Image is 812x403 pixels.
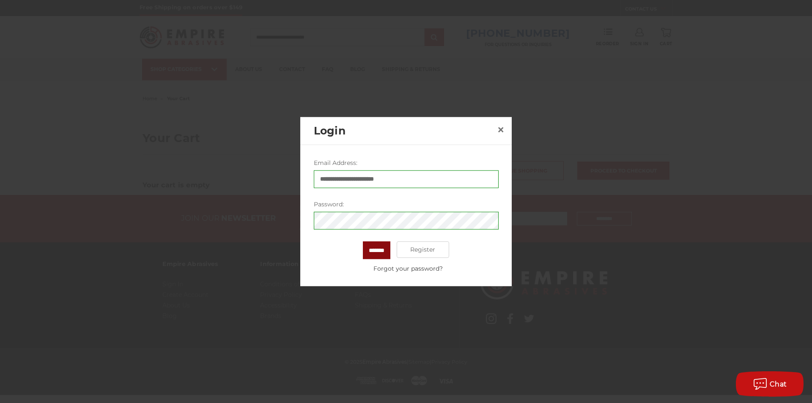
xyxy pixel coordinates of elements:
h2: Login [314,123,494,139]
button: Chat [736,371,804,397]
span: Chat [770,380,787,388]
a: Forgot your password? [318,264,498,273]
label: Email Address: [314,158,499,167]
a: Register [397,241,450,258]
span: × [497,121,505,138]
a: Close [494,123,507,137]
label: Password: [314,200,499,208]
